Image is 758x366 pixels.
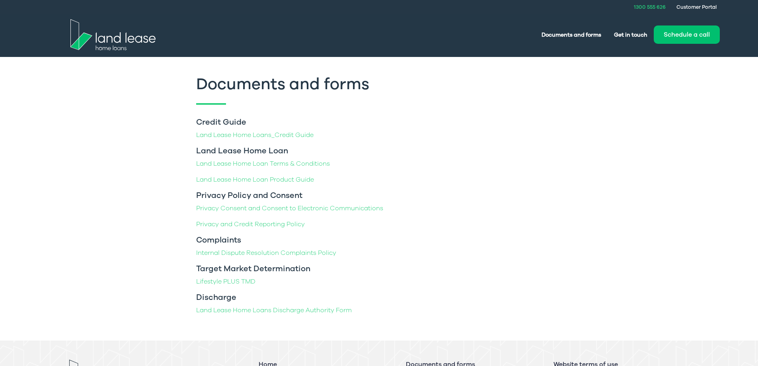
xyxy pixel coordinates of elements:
[196,191,562,200] h3: Privacy Policy and Consent
[196,131,314,139] a: Land Lease Home Loans_Credit Guide
[196,159,330,168] a: Land Lease Home Loan Terms & Conditions
[196,146,562,156] h3: Land Lease Home Loan
[535,27,608,42] a: Documents and forms
[196,249,336,257] a: Internal Dispute Resolution Complaints Policy
[608,27,654,42] a: Get in touch
[196,235,562,245] h3: Complaints
[196,264,562,274] h3: Target Market Determination
[654,25,720,44] button: Schedule a call
[196,220,305,229] a: Privacy and Credit Reporting Policy
[196,117,562,127] h3: Credit Guide
[196,175,314,184] a: Land Lease Home Loan Product Guide
[70,19,156,50] img: Land Lease Home Loans
[676,4,717,10] a: Customer Portal
[196,76,562,105] h1: Documents and forms
[196,204,383,213] a: Privacy Consent and Consent to Electronic Communications
[196,293,562,302] h3: Discharge
[196,277,255,286] a: Lifestyle PLUS TMD
[634,4,666,10] a: 1300 555 626
[196,306,352,315] a: Land Lease Home Loans Discharge Authority Form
